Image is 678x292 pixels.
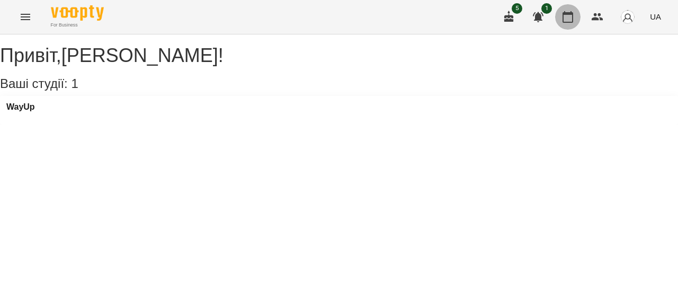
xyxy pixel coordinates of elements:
span: UA [650,11,661,22]
a: WayUp [6,102,35,112]
button: Menu [13,4,38,30]
img: Voopty Logo [51,5,104,21]
img: avatar_s.png [620,10,635,24]
span: For Business [51,22,104,29]
span: 5 [512,3,522,14]
span: 1 [541,3,552,14]
span: 1 [71,76,78,91]
button: UA [646,7,665,26]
